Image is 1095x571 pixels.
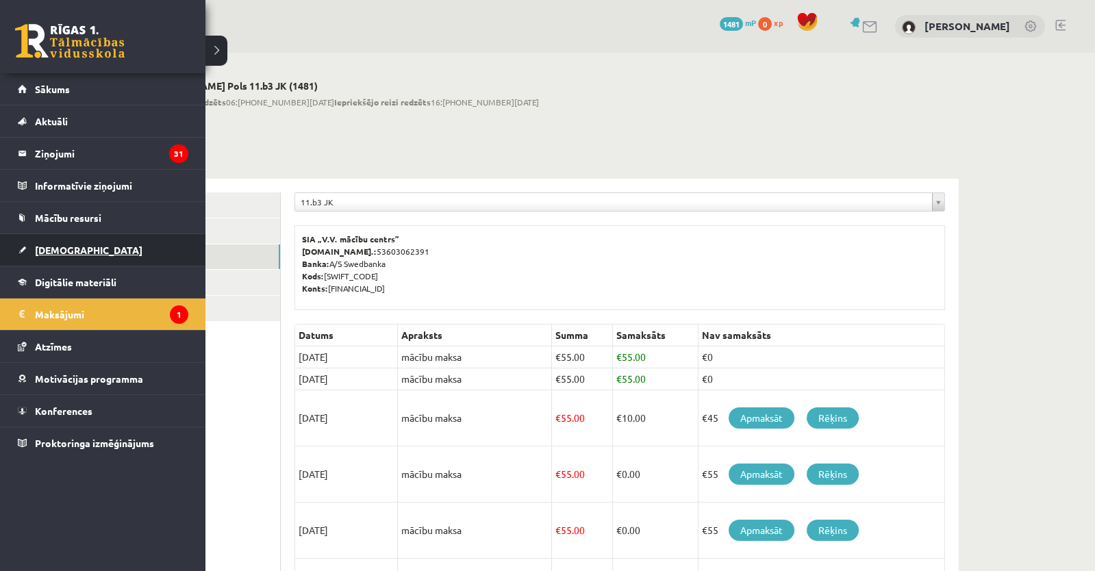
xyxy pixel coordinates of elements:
span: € [555,372,561,385]
a: Informatīvie ziņojumi [18,170,188,201]
th: Summa [552,325,613,346]
a: Rēķins [807,520,859,541]
td: mācību maksa [398,446,552,503]
td: 0.00 [612,446,698,503]
i: 31 [169,144,188,163]
td: 10.00 [612,390,698,446]
span: € [616,372,622,385]
th: Datums [295,325,398,346]
b: [DOMAIN_NAME].: [302,246,377,257]
span: € [616,411,622,424]
td: €0 [698,346,944,368]
a: Apmaksāt [729,407,794,429]
span: € [555,524,561,536]
span: mP [745,17,756,28]
td: 55.00 [612,346,698,368]
td: [DATE] [295,368,398,390]
b: Banka: [302,258,329,269]
span: 11.b3 JK [301,193,927,211]
a: Digitālie materiāli [18,266,188,298]
td: [DATE] [295,346,398,368]
td: mācību maksa [398,503,552,559]
h2: [PERSON_NAME] Pols 11.b3 JK (1481) [147,80,539,92]
span: € [616,468,622,480]
span: € [616,524,622,536]
td: mācību maksa [398,368,552,390]
span: € [555,411,561,424]
b: Iepriekšējo reizi redzēts [334,97,431,107]
td: €55 [698,503,944,559]
span: Konferences [35,405,92,417]
a: Ziņojumi31 [18,138,188,169]
td: €55 [698,446,944,503]
b: Konts: [302,283,328,294]
th: Samaksāts [612,325,698,346]
a: Apmaksāt [729,464,794,485]
span: Motivācijas programma [35,372,143,385]
td: [DATE] [295,390,398,446]
span: Proktoringa izmēģinājums [35,437,154,449]
a: Atzīmes [18,331,188,362]
span: Sākums [35,83,70,95]
a: Maksājumi1 [18,299,188,330]
legend: Maksājumi [35,299,188,330]
a: Mācību resursi [18,202,188,233]
th: Apraksts [398,325,552,346]
a: [DEMOGRAPHIC_DATA] [18,234,188,266]
a: Aktuāli [18,105,188,137]
span: 0 [758,17,772,31]
a: 11.b3 JK [295,193,944,211]
td: 55.00 [552,446,613,503]
a: Apmaksāt [729,520,794,541]
a: Rēķins [807,464,859,485]
span: € [616,351,622,363]
span: Digitālie materiāli [35,276,116,288]
a: Proktoringa izmēģinājums [18,427,188,459]
td: 55.00 [552,503,613,559]
td: 0.00 [612,503,698,559]
td: €45 [698,390,944,446]
a: Motivācijas programma [18,363,188,394]
td: 55.00 [552,368,613,390]
span: € [555,468,561,480]
a: Sākums [18,73,188,105]
span: [DEMOGRAPHIC_DATA] [35,244,142,256]
span: Atzīmes [35,340,72,353]
td: [DATE] [295,503,398,559]
a: 0 xp [758,17,790,28]
span: xp [774,17,783,28]
b: SIA „V.V. mācību centrs” [302,233,400,244]
img: Ralfs Pols [902,21,916,34]
td: 55.00 [552,346,613,368]
span: 1481 [720,17,743,31]
td: [DATE] [295,446,398,503]
a: Rīgas 1. Tālmācības vidusskola [15,24,125,58]
td: mācību maksa [398,390,552,446]
a: 1481 mP [720,17,756,28]
span: € [555,351,561,363]
span: 06:[PHONE_NUMBER][DATE] 16:[PHONE_NUMBER][DATE] [147,96,539,108]
a: Rēķins [807,407,859,429]
b: Kods: [302,270,324,281]
p: 53603062391 A/S Swedbanka [SWIFT_CODE] [FINANCIAL_ID] [302,233,937,294]
td: 55.00 [612,368,698,390]
span: Aktuāli [35,115,68,127]
td: €0 [698,368,944,390]
td: 55.00 [552,390,613,446]
i: 1 [170,305,188,324]
a: [PERSON_NAME] [924,19,1010,33]
td: mācību maksa [398,346,552,368]
legend: Informatīvie ziņojumi [35,170,188,201]
legend: Ziņojumi [35,138,188,169]
th: Nav samaksāts [698,325,944,346]
span: Mācību resursi [35,212,101,224]
a: Konferences [18,395,188,427]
